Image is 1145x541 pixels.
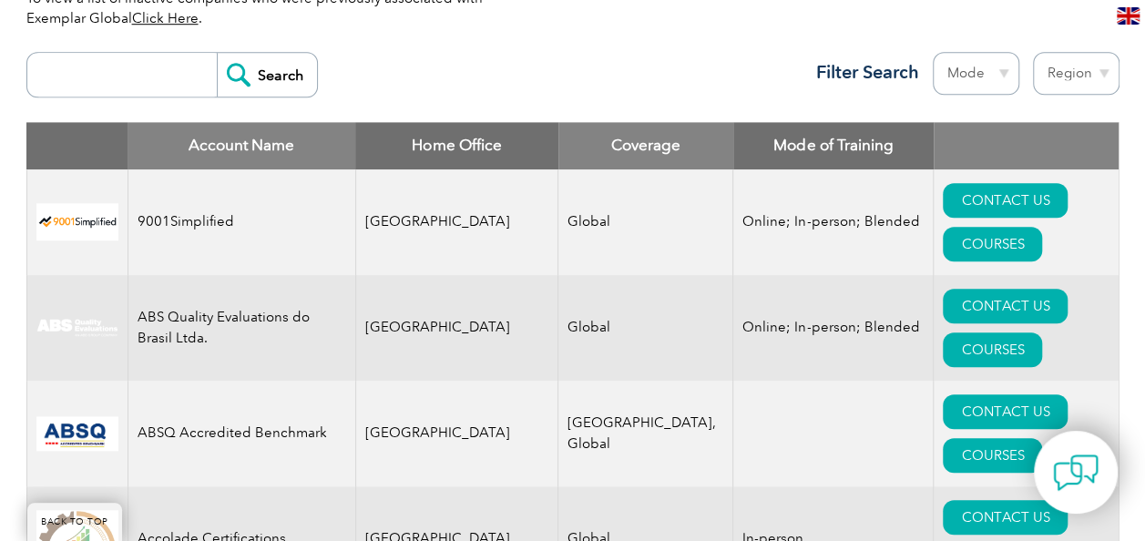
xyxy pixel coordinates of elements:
[355,275,558,381] td: [GEOGRAPHIC_DATA]
[1117,7,1140,25] img: en
[36,203,118,240] img: 37c9c059-616f-eb11-a812-002248153038-logo.png
[558,169,733,275] td: Global
[558,381,733,486] td: [GEOGRAPHIC_DATA], Global
[558,122,733,169] th: Coverage: activate to sort column ascending
[217,53,317,97] input: Search
[934,122,1119,169] th: : activate to sort column ascending
[1053,450,1099,495] img: contact-chat.png
[805,61,919,84] h3: Filter Search
[27,503,122,541] a: BACK TO TOP
[733,122,934,169] th: Mode of Training: activate to sort column ascending
[355,381,558,486] td: [GEOGRAPHIC_DATA]
[943,500,1068,535] a: CONTACT US
[943,394,1068,429] a: CONTACT US
[943,438,1042,473] a: COURSES
[128,275,355,381] td: ABS Quality Evaluations do Brasil Ltda.
[943,289,1068,323] a: CONTACT US
[355,122,558,169] th: Home Office: activate to sort column ascending
[733,275,934,381] td: Online; In-person; Blended
[36,416,118,451] img: cc24547b-a6e0-e911-a812-000d3a795b83-logo.png
[943,183,1068,218] a: CONTACT US
[132,10,199,26] a: Click Here
[355,169,558,275] td: [GEOGRAPHIC_DATA]
[558,275,733,381] td: Global
[733,169,934,275] td: Online; In-person; Blended
[128,381,355,486] td: ABSQ Accredited Benchmark
[943,332,1042,367] a: COURSES
[128,122,355,169] th: Account Name: activate to sort column descending
[943,227,1042,261] a: COURSES
[36,318,118,338] img: c92924ac-d9bc-ea11-a814-000d3a79823d-logo.jpg
[128,169,355,275] td: 9001Simplified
